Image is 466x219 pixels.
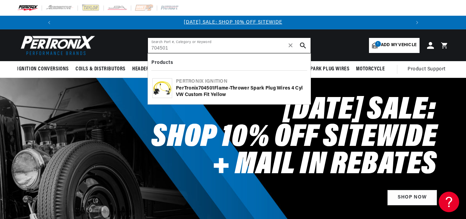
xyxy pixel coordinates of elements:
[308,66,349,73] span: Spark Plug Wires
[148,38,311,53] input: Search Part #, Category or Keyword
[72,61,129,77] summary: Coils & Distributors
[387,190,437,205] a: Shop Now
[184,20,282,25] a: [DATE] SALE: SHOP 10% OFF SITEWIDE
[56,19,410,26] div: Announcement
[356,66,385,73] span: Motorcycle
[296,38,311,53] button: search button
[129,61,216,77] summary: Headers, Exhausts & Components
[56,19,410,26] div: 1 of 3
[17,66,69,73] span: Ignition Conversions
[375,41,381,47] span: 1
[176,85,306,98] div: PerTronix Flame-Thrower Spark Plug Wires 4 cyl VW Custom Fit Yellow
[17,33,96,57] img: Pertronix
[76,66,125,73] span: Coils & Distributors
[408,61,449,78] summary: Product Support
[353,61,388,77] summary: Motorcycle
[153,79,172,98] img: PerTronix 704501 Flame-Thrower Spark Plug Wires 4 cyl VW Custom Fit Yellow
[381,42,416,49] span: Add my vehicle
[176,78,306,85] div: Pertronix Ignition
[151,60,173,65] b: Products
[17,61,72,77] summary: Ignition Conversions
[145,97,437,179] h2: [DATE] SALE: SHOP 10% OFF SITEWIDE + MAIL IN REBATES
[198,86,215,91] b: 704501
[132,66,212,73] span: Headers, Exhausts & Components
[408,66,446,73] span: Product Support
[369,38,420,53] a: 1Add my vehicle
[42,16,56,29] button: Translation missing: en.sections.announcements.previous_announcement
[410,16,424,29] button: Translation missing: en.sections.announcements.next_announcement
[304,61,353,77] summary: Spark Plug Wires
